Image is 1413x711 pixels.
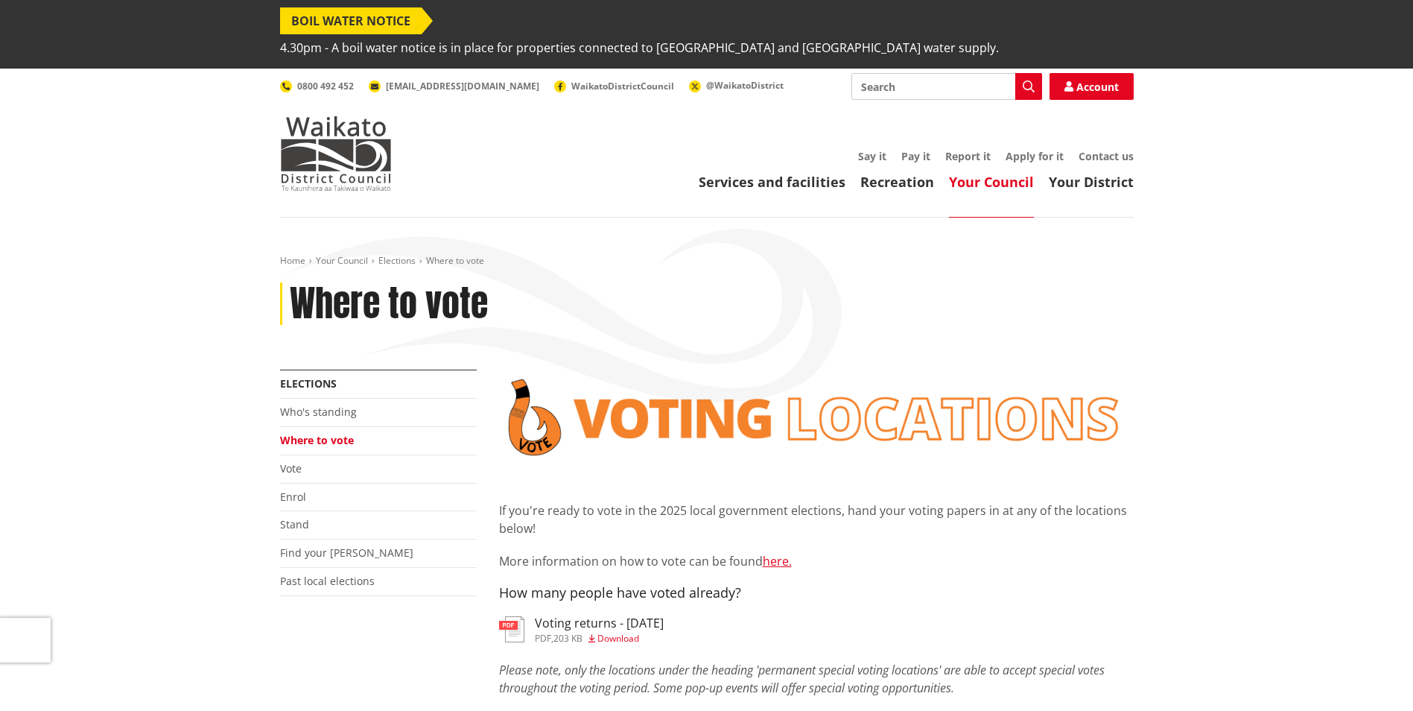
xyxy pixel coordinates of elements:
[316,254,368,267] a: Your Council
[535,616,664,631] h3: Voting returns - [DATE]
[554,80,674,92] a: WaikatoDistrictCouncil
[597,632,639,645] span: Download
[949,173,1034,191] a: Your Council
[280,116,392,191] img: Waikato District Council - Te Kaunihera aa Takiwaa o Waikato
[851,73,1042,100] input: Search input
[571,80,674,92] span: WaikatoDistrictCouncil
[369,80,539,92] a: [EMAIL_ADDRESS][DOMAIN_NAME]
[499,552,1134,570] p: More information on how to vote can be found
[280,7,422,34] span: BOIL WATER NOTICE
[706,79,784,92] span: @WaikatoDistrict
[699,173,845,191] a: Services and facilities
[499,662,1105,696] em: Please note, only the locations under the heading 'permanent special voting locations' are able t...
[297,80,354,92] span: 0800 492 452
[499,585,1134,601] h4: How many people have voted already?
[901,149,930,163] a: Pay it
[1006,149,1064,163] a: Apply for it
[378,254,416,267] a: Elections
[1049,173,1134,191] a: Your District
[280,490,306,504] a: Enrol
[280,517,309,531] a: Stand
[499,502,1134,537] p: If you're ready to vote in the 2025 local government elections, hand your voting papers in at any...
[499,616,664,643] a: Voting returns - [DATE] pdf,203 KB Download
[535,634,664,643] div: ,
[426,254,484,267] span: Where to vote
[689,79,784,92] a: @WaikatoDistrict
[499,616,524,642] img: document-pdf.svg
[280,376,337,391] a: Elections
[535,632,551,645] span: pdf
[280,254,305,267] a: Home
[280,546,413,560] a: Find your [PERSON_NAME]
[280,405,357,419] a: Who's standing
[860,173,934,191] a: Recreation
[763,553,792,569] a: here.
[280,255,1134,268] nav: breadcrumb
[280,574,375,588] a: Past local elections
[280,433,354,447] a: Where to vote
[945,149,991,163] a: Report it
[553,632,582,645] span: 203 KB
[1050,73,1134,100] a: Account
[280,34,999,61] span: 4.30pm - A boil water notice is in place for properties connected to [GEOGRAPHIC_DATA] and [GEOGR...
[280,80,354,92] a: 0800 492 452
[290,282,488,326] h1: Where to vote
[499,370,1134,465] img: voting locations banner
[1079,149,1134,163] a: Contact us
[386,80,539,92] span: [EMAIL_ADDRESS][DOMAIN_NAME]
[858,149,886,163] a: Say it
[280,461,302,475] a: Vote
